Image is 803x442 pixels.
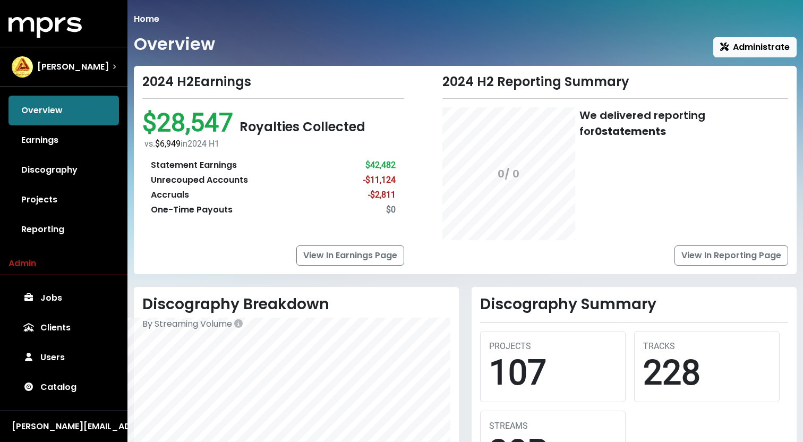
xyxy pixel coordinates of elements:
[480,295,788,313] h2: Discography Summary
[595,124,666,139] b: 0 statements
[643,340,771,353] div: TRACKS
[134,13,797,25] nav: breadcrumb
[296,245,404,266] a: View In Earnings Page
[8,21,82,33] a: mprs logo
[37,61,109,73] span: [PERSON_NAME]
[134,34,215,54] h1: Overview
[363,174,396,186] div: -$11,124
[643,353,771,394] div: 228
[8,313,119,343] a: Clients
[151,159,237,172] div: Statement Earnings
[142,318,232,330] span: By Streaming Volume
[142,107,240,138] span: $28,547
[8,343,119,372] a: Users
[720,41,790,53] span: Administrate
[489,420,617,432] div: STREAMS
[134,13,159,25] li: Home
[12,420,116,433] div: [PERSON_NAME][EMAIL_ADDRESS][DOMAIN_NAME]
[8,125,119,155] a: Earnings
[142,74,404,90] div: 2024 H2 Earnings
[674,245,788,266] a: View In Reporting Page
[8,155,119,185] a: Discography
[365,159,396,172] div: $42,482
[155,139,181,149] span: $6,949
[8,283,119,313] a: Jobs
[489,353,617,394] div: 107
[144,138,404,150] div: vs. in 2024 H1
[713,37,797,57] button: Administrate
[151,189,189,201] div: Accruals
[579,107,788,139] div: We delivered reporting for
[489,340,617,353] div: PROJECTS
[8,185,119,215] a: Projects
[151,174,248,186] div: Unrecouped Accounts
[240,118,365,135] span: Royalties Collected
[12,56,33,78] img: The selected account / producer
[8,420,119,433] button: [PERSON_NAME][EMAIL_ADDRESS][DOMAIN_NAME]
[151,203,233,216] div: One-Time Payouts
[8,215,119,244] a: Reporting
[442,74,788,90] div: 2024 H2 Reporting Summary
[368,189,396,201] div: -$2,811
[386,203,396,216] div: $0
[142,295,450,313] h2: Discography Breakdown
[8,372,119,402] a: Catalog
